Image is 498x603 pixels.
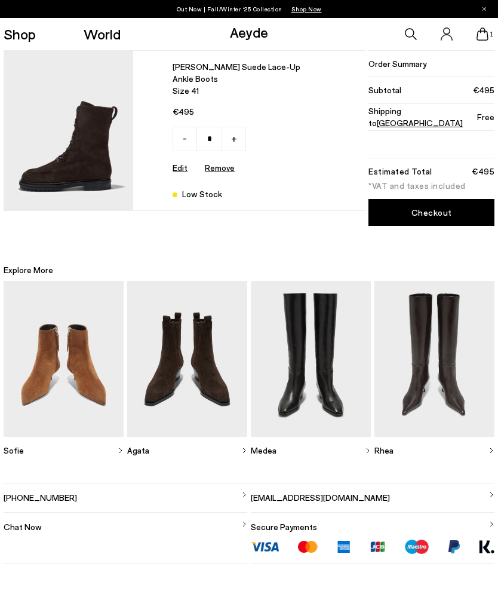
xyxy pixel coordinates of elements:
[241,492,247,498] img: svg%3E
[127,281,247,437] img: Descriptive text
[173,127,197,151] a: -
[177,3,322,15] p: Out Now | Fall/Winter ‘25 Collection
[241,521,247,527] img: svg%3E
[173,85,313,97] span: Size 41
[4,281,124,437] img: Descriptive text
[222,127,246,151] a: +
[365,448,371,454] img: svg%3E
[374,437,494,464] a: Rhea
[374,445,394,457] span: Rhea
[477,27,488,41] a: 1
[4,51,133,210] img: AEYDE-TATE-COW-SUEDE-LEATHER-MOKA-1_580x.jpg
[368,182,494,190] div: *VAT and taxes included
[173,61,313,85] span: [PERSON_NAME] suede lace-up ankle boots
[251,437,371,464] a: Medea
[4,437,124,464] a: Sofie
[205,163,235,173] u: Remove
[251,281,371,437] img: Descriptive text
[4,483,247,504] a: [PHONE_NUMBER]
[251,513,494,533] a: Secure Payments
[118,448,124,454] img: svg%3E
[4,445,24,457] span: Sofie
[477,111,494,123] span: Free
[488,31,494,38] span: 1
[127,445,149,457] span: Agata
[230,23,268,41] a: Aeyde
[368,50,494,77] li: Order Summary
[368,167,432,176] div: Estimated Total
[473,84,494,96] span: €495
[182,188,222,200] div: Low Stock
[173,163,187,173] a: Edit
[374,281,494,437] img: Descriptive text
[127,437,247,464] a: Agata
[488,521,494,527] img: svg%3E
[377,118,463,128] span: [GEOGRAPHIC_DATA]
[251,445,276,457] span: Medea
[368,77,494,104] li: Subtotal
[4,513,247,533] a: Chat Now
[251,483,494,504] a: [EMAIL_ADDRESS][DOMAIN_NAME]
[183,131,187,145] span: -
[173,106,313,118] span: €495
[4,27,36,41] a: Shop
[231,131,237,145] span: +
[241,448,247,454] img: svg%3E
[84,27,121,41] a: World
[368,105,477,129] span: Shipping to
[488,448,494,454] img: svg%3E
[488,492,494,498] img: svg%3E
[368,199,494,226] a: Checkout
[291,5,322,13] span: Navigate to /collections/new-in
[472,167,494,176] div: €495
